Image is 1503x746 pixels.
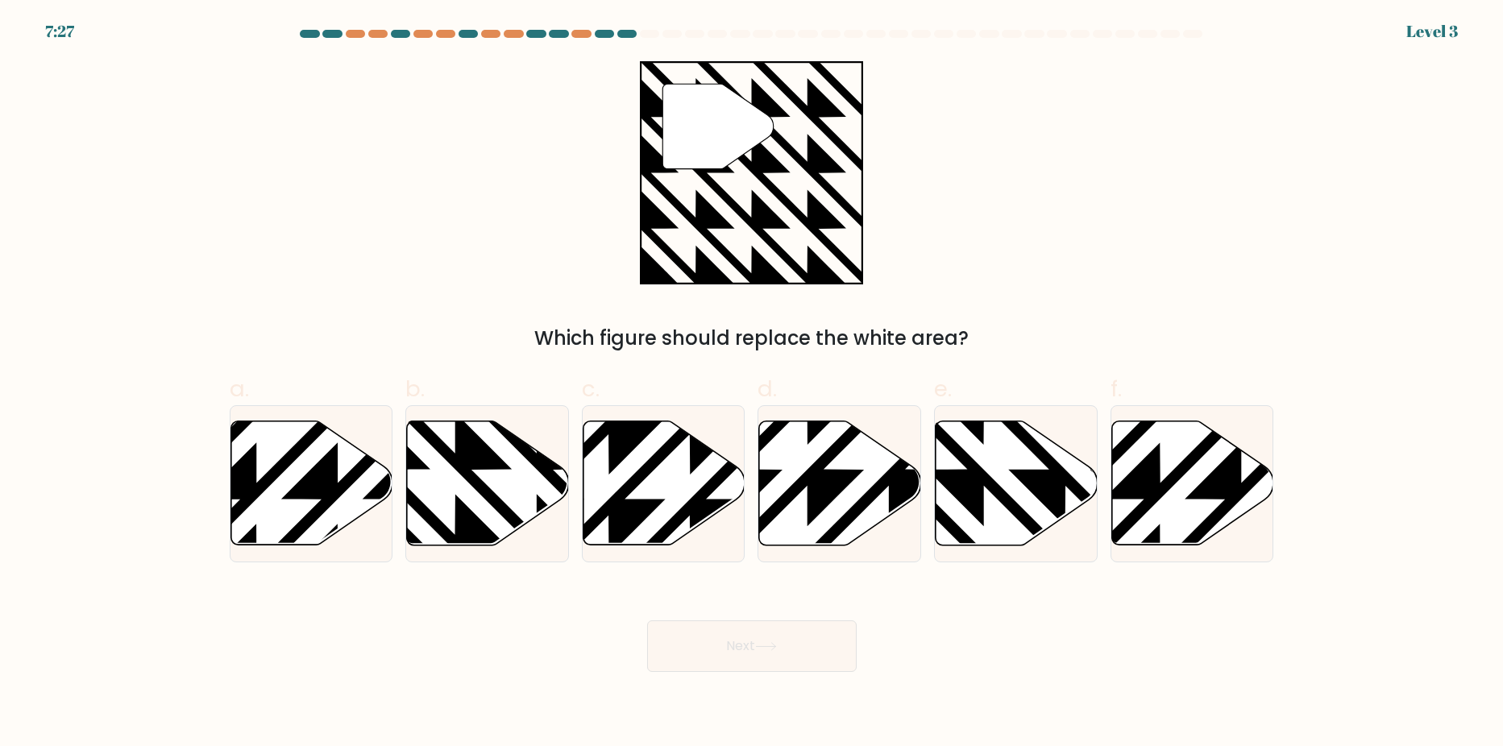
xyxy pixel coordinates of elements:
[758,373,777,404] span: d.
[1406,19,1458,44] div: Level 3
[1111,373,1122,404] span: f.
[582,373,600,404] span: c.
[405,373,425,404] span: b.
[647,620,857,672] button: Next
[934,373,952,404] span: e.
[45,19,74,44] div: 7:27
[230,373,249,404] span: a.
[662,84,774,169] g: "
[239,324,1264,353] div: Which figure should replace the white area?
